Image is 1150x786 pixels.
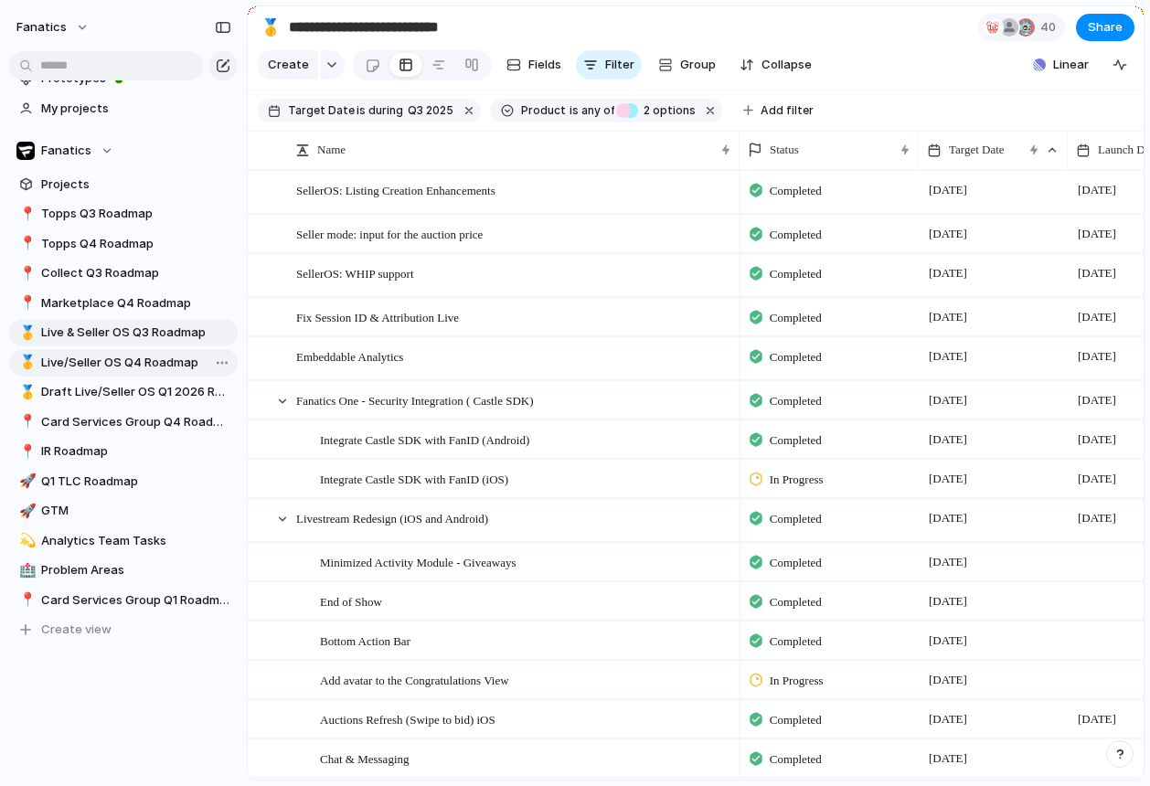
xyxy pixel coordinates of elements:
span: is [570,102,579,119]
span: Linear [1053,56,1089,74]
span: Completed [770,632,822,651]
span: Fix Session ID & Attribution Live [296,306,459,327]
span: [DATE] [1073,223,1121,245]
a: 🥇Live/Seller OS Q4 Roadmap [9,349,238,377]
span: Target Date [949,141,1005,159]
span: Marketplace Q4 Roadmap [41,294,231,313]
span: Completed [770,392,822,410]
a: 🥇Live & Seller OS Q3 Roadmap [9,319,238,346]
span: In Progress [770,471,824,489]
span: Completed [770,593,822,611]
span: In Progress [770,672,824,690]
span: Draft Live/Seller OS Q1 2026 Roadmap [41,383,231,401]
span: [DATE] [924,748,972,770]
span: [DATE] [1073,429,1121,451]
span: 40 [1040,18,1061,37]
span: Livestream Redesign (iOS and Android) [296,507,488,528]
button: 2 options [616,101,699,121]
span: Collect Q3 Roadmap [41,264,231,282]
button: 💫 [16,532,35,550]
div: 🥇 [19,382,32,403]
span: Create [268,56,309,74]
span: is [357,102,366,119]
span: Completed [770,711,822,729]
span: Seller mode: input for the auction price [296,223,483,244]
div: 📍 [19,263,32,284]
span: Completed [770,182,822,200]
div: 📍 [19,411,32,432]
a: My projects [9,95,238,122]
span: Projects [41,175,231,194]
button: 🥇 [16,354,35,372]
button: isduring [355,101,406,121]
button: Filter [576,50,642,80]
a: 📍Topps Q4 Roadmap [9,230,238,258]
button: 📍 [16,264,35,282]
span: [DATE] [1073,389,1121,411]
div: 📍 [19,204,32,225]
div: 📍Marketplace Q4 Roadmap [9,290,238,317]
span: any of [579,102,614,119]
span: [DATE] [924,306,972,328]
span: Live/Seller OS Q4 Roadmap [41,354,231,372]
a: 📍Topps Q3 Roadmap [9,200,238,228]
span: Share [1088,18,1123,37]
div: 🚀 [19,471,32,492]
span: Bottom Action Bar [320,630,410,651]
span: SellerOS: Listing Creation Enhancements [296,179,495,200]
span: GTM [41,502,231,520]
button: Create view [9,616,238,643]
button: Create [257,50,318,80]
button: 📍 [16,413,35,431]
div: 🥇 [19,323,32,344]
span: Completed [770,226,822,244]
div: 📍 [19,292,32,313]
span: Live & Seller OS Q3 Roadmap [41,324,231,342]
span: [DATE] [924,345,972,367]
button: 📍 [16,235,35,253]
a: 💫Analytics Team Tasks [9,527,238,555]
a: 🚀Q1 TLC Roadmap [9,468,238,495]
a: Projects [9,171,238,198]
span: Add avatar to the Congratulations View [320,669,509,690]
span: Analytics Team Tasks [41,532,231,550]
span: Embeddable Analytics [296,345,403,366]
button: 🥇 [16,324,35,342]
a: 🥇Draft Live/Seller OS Q1 2026 Roadmap [9,378,238,406]
span: Add filter [761,102,814,119]
span: [DATE] [1073,468,1121,490]
span: during [366,102,403,119]
button: 🏥 [16,561,35,579]
span: [DATE] [924,179,972,201]
div: 💫 [19,530,32,551]
button: 🚀 [16,502,35,520]
a: 📍Collect Q3 Roadmap [9,260,238,287]
span: Q3 2025 [408,102,453,119]
button: Share [1076,14,1134,41]
span: Fanatics One - Security Integration ( Castle SDK) [296,389,534,410]
span: Minimized Activity Module - Giveaways [320,551,516,572]
span: [DATE] [1073,708,1121,730]
span: Filter [605,56,634,74]
div: 📍Card Services Group Q1 Roadmap [9,587,238,614]
span: [DATE] [924,223,972,245]
span: [DATE] [924,507,972,529]
button: Fields [499,50,569,80]
span: Target Date [288,102,355,119]
button: Q3 2025 [404,101,457,121]
span: Collapse [761,56,812,74]
span: Fields [528,56,561,74]
a: 📍IR Roadmap [9,438,238,465]
a: 📍Card Services Group Q4 Roadmap [9,409,238,436]
button: 📍 [16,591,35,610]
span: [DATE] [1073,345,1121,367]
span: [DATE] [924,551,972,573]
span: fanatics [16,18,67,37]
span: [DATE] [924,429,972,451]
